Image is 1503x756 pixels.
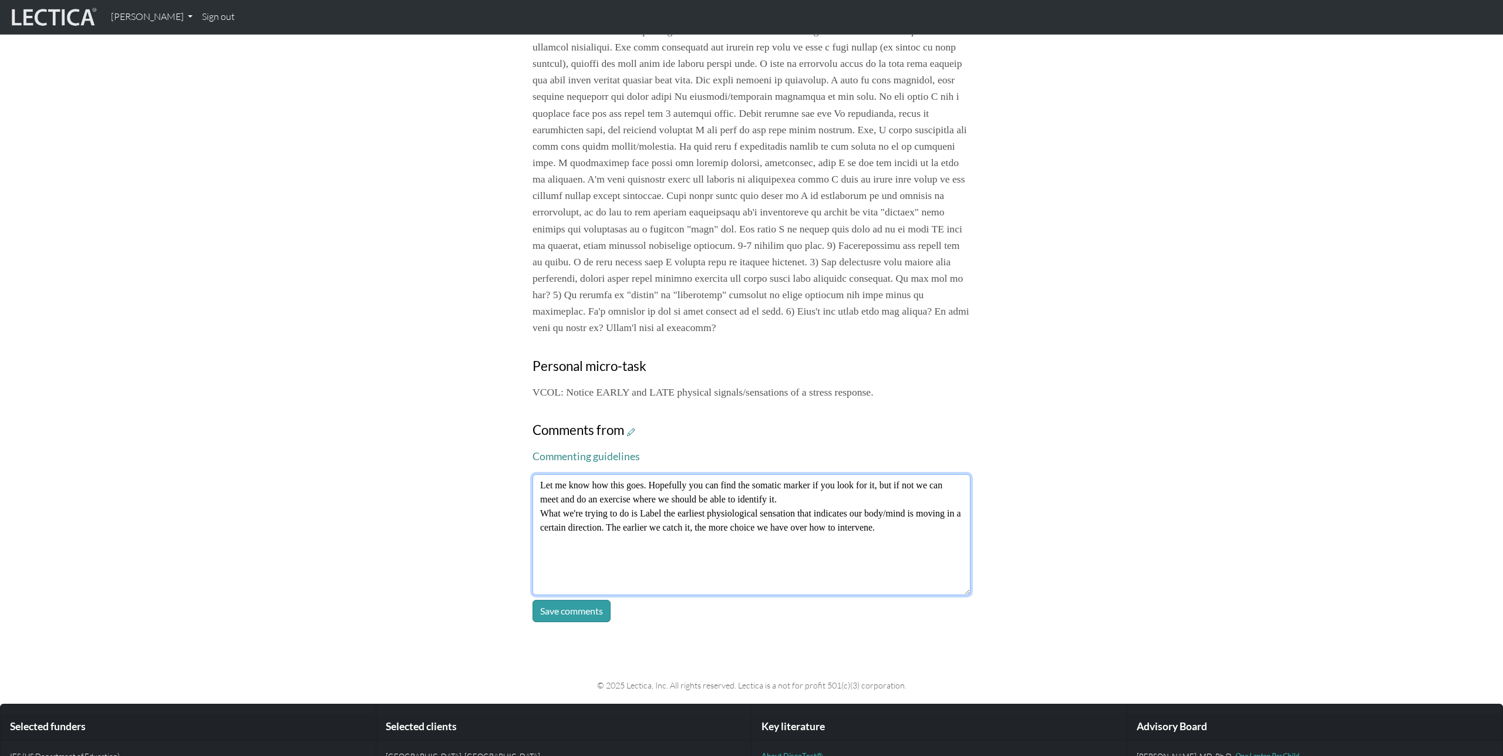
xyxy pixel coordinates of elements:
h3: Comments from [533,423,970,438]
a: Commenting guidelines [533,450,640,463]
div: Selected clients [376,714,751,740]
p: © 2025 Lectica, Inc. All rights reserved. Lectica is a not for profit 501(c)(3) corporation. [371,679,1132,692]
h3: Personal micro-task [533,359,970,374]
a: [PERSON_NAME] [106,5,197,29]
div: Key literature [752,714,1127,740]
p: VCOL: Notice EARLY and LATE physical signals/sensations of a stress response. [533,384,970,400]
p: Lor'i dolor si ame cons adipiscing el s doei tem. I ut lab etdolore magna A enim adm venia quisno... [533,22,970,336]
button: Save comments [533,600,611,622]
img: lecticalive [9,6,97,28]
div: Advisory Board [1127,714,1502,740]
a: Sign out [197,5,240,29]
div: Selected funders [1,714,376,740]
